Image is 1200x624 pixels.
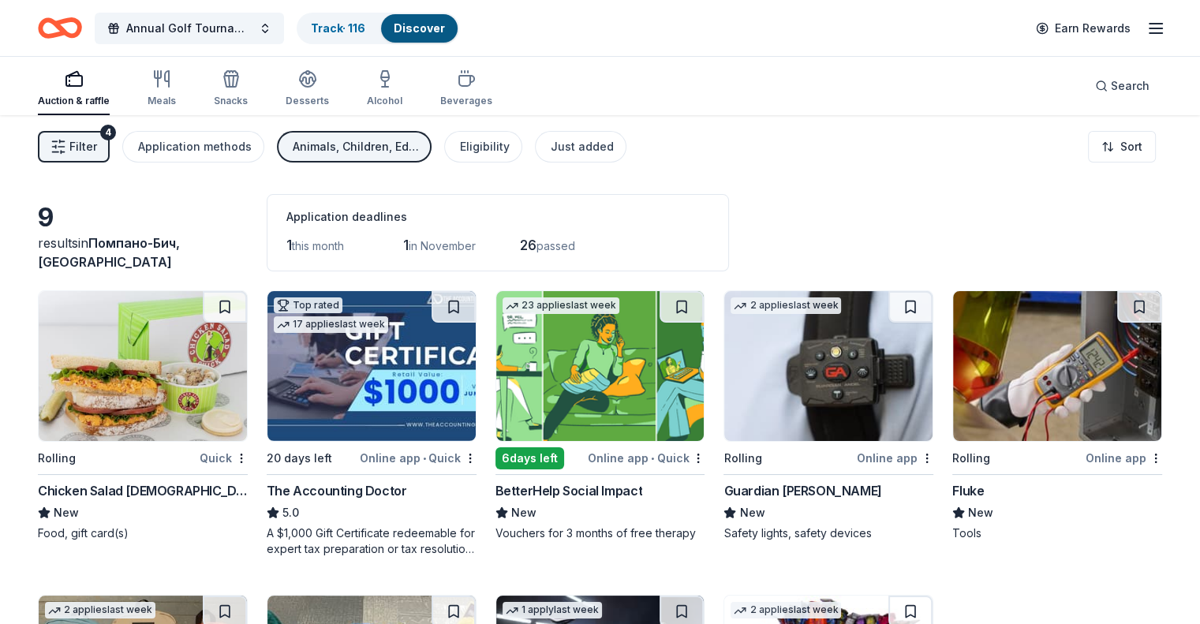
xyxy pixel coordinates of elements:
[38,481,248,500] div: Chicken Salad [DEMOGRAPHIC_DATA]
[495,447,564,469] div: 6 days left
[148,63,176,115] button: Meals
[214,95,248,107] div: Snacks
[503,297,619,314] div: 23 applies last week
[460,137,510,156] div: Eligibility
[495,290,705,541] a: Image for BetterHelp Social Impact23 applieslast week6days leftOnline app•QuickBetterHelp Social ...
[1086,448,1162,468] div: Online app
[286,237,292,253] span: 1
[297,13,459,44] button: Track· 116Discover
[38,290,248,541] a: Image for Chicken Salad ChickRollingQuickChicken Salad [DEMOGRAPHIC_DATA]NewFood, gift card(s)
[138,137,252,156] div: Application methods
[286,63,329,115] button: Desserts
[551,137,614,156] div: Just added
[588,448,705,468] div: Online app Quick
[38,63,110,115] button: Auction & raffle
[267,449,332,468] div: 20 days left
[520,237,536,253] span: 26
[367,63,402,115] button: Alcohol
[38,525,248,541] div: Food, gift card(s)
[54,503,79,522] span: New
[282,503,299,522] span: 5.0
[38,9,82,47] a: Home
[274,316,388,333] div: 17 applies last week
[1026,14,1140,43] a: Earn Rewards
[267,481,407,500] div: The Accounting Doctor
[953,291,1161,441] img: Image for Fluke
[367,95,402,107] div: Alcohol
[440,63,492,115] button: Beverages
[952,481,984,500] div: Fluke
[38,235,180,270] span: in
[274,297,342,313] div: Top rated
[95,13,284,44] button: Annual Golf Tournament
[724,291,933,441] img: Image for Guardian Angel Device
[731,297,841,314] div: 2 applies last week
[38,131,110,163] button: Filter4
[122,131,264,163] button: Application methods
[968,503,993,522] span: New
[952,449,990,468] div: Rolling
[723,481,881,500] div: Guardian [PERSON_NAME]
[496,291,705,441] img: Image for BetterHelp Social Impact
[1120,137,1142,156] span: Sort
[45,602,155,618] div: 2 applies last week
[952,525,1162,541] div: Tools
[292,239,344,252] span: this month
[495,481,642,500] div: BetterHelp Social Impact
[1082,70,1162,102] button: Search
[214,63,248,115] button: Snacks
[503,602,602,618] div: 1 apply last week
[1111,77,1150,95] span: Search
[38,235,180,270] span: Помпано-Бич, [GEOGRAPHIC_DATA]
[409,239,476,252] span: in November
[495,525,705,541] div: Vouchers for 3 months of free therapy
[535,131,626,163] button: Just added
[857,448,933,468] div: Online app
[403,237,409,253] span: 1
[536,239,575,252] span: passed
[952,290,1162,541] a: Image for FlukeRollingOnline appFlukeNewTools
[267,290,477,557] a: Image for The Accounting DoctorTop rated17 applieslast week20 days leftOnline app•QuickThe Accoun...
[723,525,933,541] div: Safety lights, safety devices
[423,452,426,465] span: •
[69,137,97,156] span: Filter
[731,602,841,618] div: 2 applies last week
[277,131,432,163] button: Animals, Children, Education, First Responders, Social Justice, Health, Wellness & Fitness
[286,207,709,226] div: Application deadlines
[148,95,176,107] div: Meals
[511,503,536,522] span: New
[1088,131,1156,163] button: Sort
[739,503,764,522] span: New
[38,234,248,271] div: results
[39,291,247,441] img: Image for Chicken Salad Chick
[440,95,492,107] div: Beverages
[38,202,248,234] div: 9
[100,125,116,140] div: 4
[267,291,476,441] img: Image for The Accounting Doctor
[293,137,419,156] div: Animals, Children, Education, First Responders, Social Justice, Health, Wellness & Fitness
[360,448,477,468] div: Online app Quick
[126,19,252,38] span: Annual Golf Tournament
[723,449,761,468] div: Rolling
[38,95,110,107] div: Auction & raffle
[267,525,477,557] div: A $1,000 Gift Certificate redeemable for expert tax preparation or tax resolution services—recipi...
[651,452,654,465] span: •
[200,448,248,468] div: Quick
[444,131,522,163] button: Eligibility
[286,95,329,107] div: Desserts
[311,21,365,35] a: Track· 116
[38,449,76,468] div: Rolling
[394,21,445,35] a: Discover
[723,290,933,541] a: Image for Guardian Angel Device2 applieslast weekRollingOnline appGuardian [PERSON_NAME]NewSafety...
